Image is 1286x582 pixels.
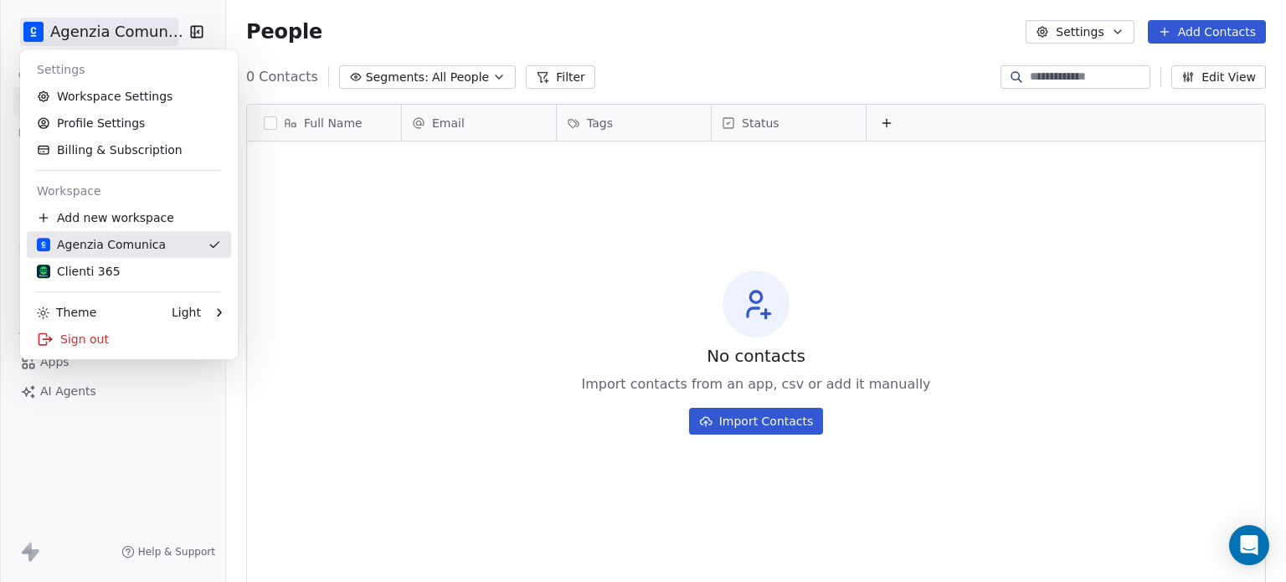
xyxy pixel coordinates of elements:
div: Settings [27,56,231,83]
div: Theme [37,304,96,321]
a: Profile Settings [27,110,231,136]
div: Agenzia Comunica [37,236,166,253]
div: Clienti 365 [37,263,121,280]
a: Billing & Subscription [27,136,231,163]
div: Light [172,304,201,321]
div: Add new workspace [27,204,231,231]
div: Workspace [27,178,231,204]
a: Workspace Settings [27,83,231,110]
img: clienti365-logo-quadrato-negativo.png [37,265,50,278]
div: Sign out [27,326,231,353]
img: agenzia-comunica-profilo-FB.png [37,238,50,251]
